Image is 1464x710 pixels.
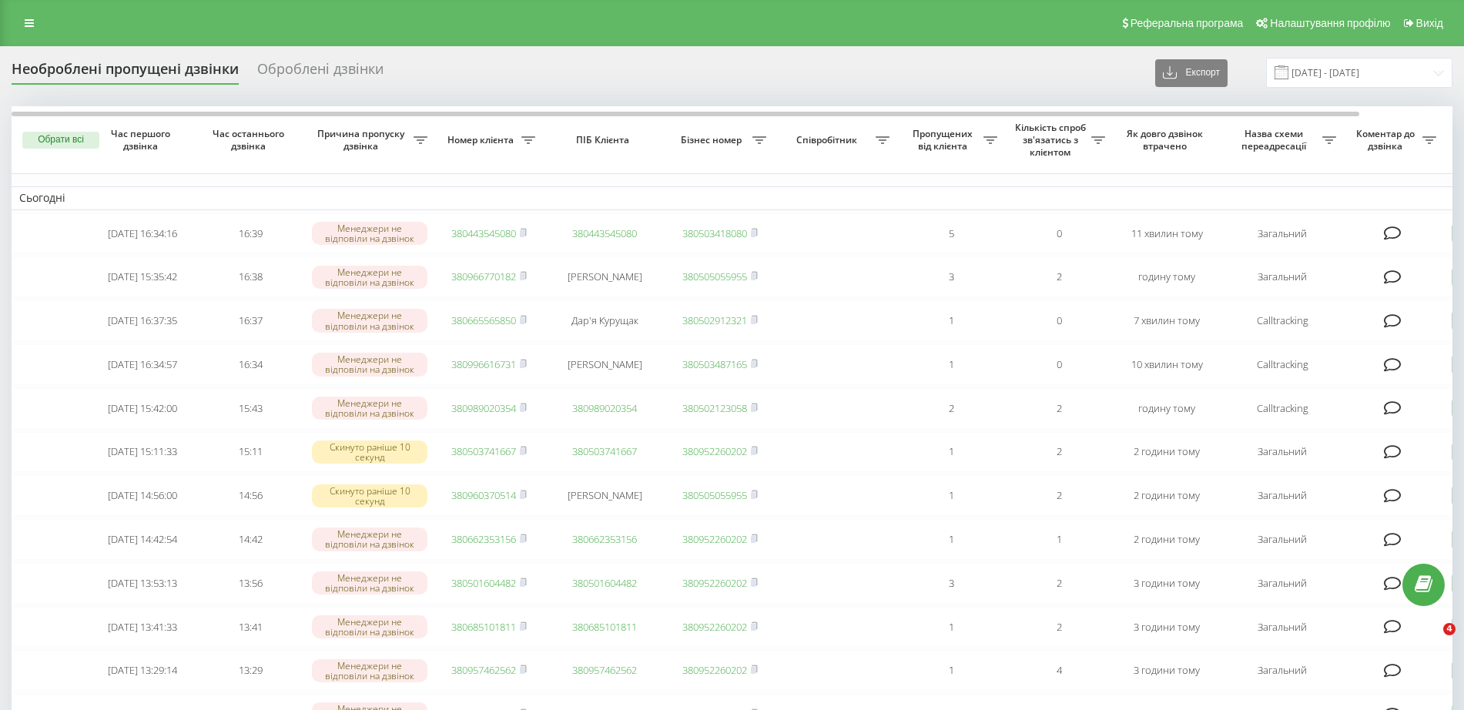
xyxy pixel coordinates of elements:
[1005,607,1113,648] td: 2
[89,432,196,473] td: [DATE] 15:11:33
[572,444,637,458] a: 380503741667
[682,270,747,283] a: 380505055955
[905,128,983,152] span: Пропущених від клієнта
[897,563,1005,604] td: 3
[196,300,304,341] td: 16:37
[451,270,516,283] a: 380966770182
[1221,607,1344,648] td: Загальний
[543,344,666,385] td: [PERSON_NAME]
[12,61,239,85] div: Необроблені пропущені дзвінки
[1113,256,1221,297] td: годину тому
[1416,17,1443,29] span: Вихід
[1005,519,1113,560] td: 1
[897,432,1005,473] td: 1
[897,388,1005,429] td: 2
[1221,650,1344,691] td: Загальний
[1113,213,1221,254] td: 11 хвилин тому
[196,650,304,691] td: 13:29
[89,388,196,429] td: [DATE] 15:42:00
[1221,388,1344,429] td: Calltracking
[89,344,196,385] td: [DATE] 16:34:57
[1221,256,1344,297] td: Загальний
[897,475,1005,516] td: 1
[312,353,427,376] div: Менеджери не відповіли на дзвінок
[682,576,747,590] a: 380952260202
[312,128,414,152] span: Причина пропуску дзвінка
[451,357,516,371] a: 380996616731
[1113,388,1221,429] td: годину тому
[1005,563,1113,604] td: 2
[451,401,516,415] a: 380989020354
[897,519,1005,560] td: 1
[89,563,196,604] td: [DATE] 13:53:13
[22,132,99,149] button: Обрати всі
[196,344,304,385] td: 16:34
[897,256,1005,297] td: 3
[443,134,521,146] span: Номер клієнта
[1005,650,1113,691] td: 4
[897,607,1005,648] td: 1
[196,432,304,473] td: 15:11
[572,532,637,546] a: 380662353156
[257,61,384,85] div: Оброблені дзвінки
[451,488,516,502] a: 380960370514
[682,401,747,415] a: 380502123058
[312,527,427,551] div: Менеджери не відповіли на дзвінок
[682,532,747,546] a: 380952260202
[101,128,184,152] span: Час першого дзвінка
[1005,300,1113,341] td: 0
[1155,59,1228,87] button: Експорт
[1005,213,1113,254] td: 0
[897,344,1005,385] td: 1
[1113,300,1221,341] td: 7 хвилин тому
[682,620,747,634] a: 380952260202
[572,620,637,634] a: 380685101811
[196,475,304,516] td: 14:56
[196,256,304,297] td: 16:38
[682,663,747,677] a: 380952260202
[312,615,427,638] div: Менеджери не відповіли на дзвінок
[1412,623,1449,660] iframe: Intercom live chat
[312,397,427,420] div: Менеджери не відповіли на дзвінок
[556,134,653,146] span: ПІБ Клієнта
[1352,128,1422,152] span: Коментар до дзвінка
[897,213,1005,254] td: 5
[682,488,747,502] a: 380505055955
[1005,256,1113,297] td: 2
[897,300,1005,341] td: 1
[1221,475,1344,516] td: Загальний
[1270,17,1390,29] span: Налаштування профілю
[543,256,666,297] td: [PERSON_NAME]
[1113,475,1221,516] td: 2 години тому
[89,475,196,516] td: [DATE] 14:56:00
[89,607,196,648] td: [DATE] 13:41:33
[1221,344,1344,385] td: Calltracking
[572,226,637,240] a: 380443545080
[674,134,752,146] span: Бізнес номер
[312,222,427,245] div: Менеджери не відповіли на дзвінок
[682,313,747,327] a: 380502912321
[451,663,516,677] a: 380957462562
[897,650,1005,691] td: 1
[543,300,666,341] td: Дар'я Курущак
[312,266,427,289] div: Менеджери не відповіли на дзвінок
[782,134,876,146] span: Співробітник
[1113,519,1221,560] td: 2 години тому
[572,401,637,415] a: 380989020354
[451,313,516,327] a: 380665565850
[1113,607,1221,648] td: 3 години тому
[312,309,427,332] div: Менеджери не відповіли на дзвінок
[312,484,427,507] div: Скинуто раніше 10 секунд
[1221,213,1344,254] td: Загальний
[89,650,196,691] td: [DATE] 13:29:14
[451,226,516,240] a: 380443545080
[451,576,516,590] a: 380501604482
[196,607,304,648] td: 13:41
[312,659,427,682] div: Менеджери не відповіли на дзвінок
[1013,122,1091,158] span: Кількість спроб зв'язатись з клієнтом
[451,444,516,458] a: 380503741667
[89,519,196,560] td: [DATE] 14:42:54
[682,444,747,458] a: 380952260202
[209,128,292,152] span: Час останнього дзвінка
[196,519,304,560] td: 14:42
